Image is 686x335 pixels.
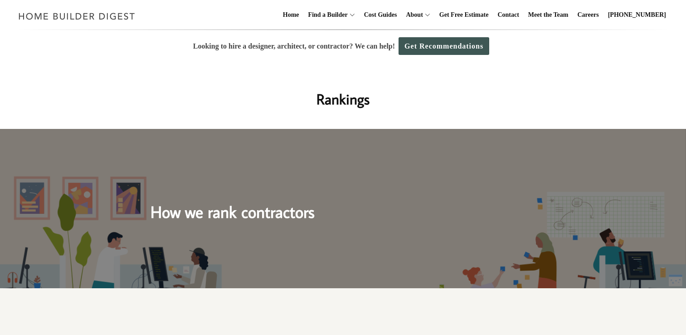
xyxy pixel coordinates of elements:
h2: How we rank contractors [151,183,536,224]
a: Find a Builder [305,0,348,30]
a: Careers [574,0,603,30]
a: [PHONE_NUMBER] [604,0,670,30]
a: Get Recommendations [399,37,489,55]
a: Get Free Estimate [436,0,492,30]
h1: Rankings [162,88,524,110]
a: Home [279,0,303,30]
a: Contact [494,0,522,30]
a: About [402,0,423,30]
img: Home Builder Digest [15,7,139,25]
a: Meet the Team [525,0,572,30]
a: Cost Guides [360,0,401,30]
